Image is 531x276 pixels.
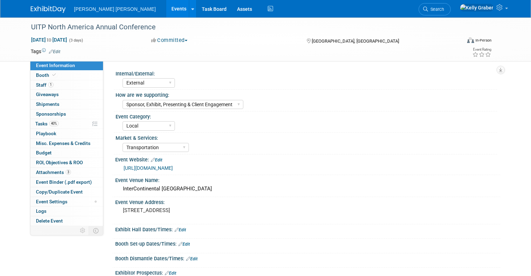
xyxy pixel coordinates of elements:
[35,121,59,126] span: Tasks
[30,158,103,167] a: ROI, Objectives & ROO
[467,37,474,43] img: Format-Inperson.png
[36,150,52,155] span: Budget
[36,140,90,146] span: Misc. Expenses & Credits
[36,189,83,195] span: Copy/Duplicate Event
[31,48,60,55] td: Tags
[30,197,103,206] a: Event Settings
[48,82,53,87] span: 1
[124,165,173,171] a: [URL][DOMAIN_NAME]
[36,160,83,165] span: ROI, Objectives & ROO
[30,129,103,138] a: Playbook
[30,168,103,177] a: Attachments3
[115,197,500,206] div: Event Venue Address:
[36,131,56,136] span: Playbook
[30,109,103,119] a: Sponsorships
[77,226,89,235] td: Personalize Event Tab Strip
[36,208,46,214] span: Logs
[30,206,103,216] a: Logs
[29,21,452,34] div: UITP North America Annual Conference
[36,179,92,185] span: Event Binder (.pdf export)
[312,38,399,44] span: [GEOGRAPHIC_DATA], [GEOGRAPHIC_DATA]
[151,158,162,162] a: Edit
[30,216,103,226] a: Delete Event
[149,37,190,44] button: Committed
[30,139,103,148] a: Misc. Expenses & Credits
[30,80,103,90] a: Staff1
[36,101,59,107] span: Shipments
[36,169,71,175] span: Attachments
[36,111,66,117] span: Sponsorships
[115,175,500,184] div: Event Venue Name:
[36,63,75,68] span: Event Information
[46,37,52,43] span: to
[120,183,495,194] div: InterContinental [GEOGRAPHIC_DATA]
[49,121,59,126] span: 40%
[36,82,53,88] span: Staff
[30,100,103,109] a: Shipments
[36,92,59,97] span: Giveaways
[74,6,156,12] span: [PERSON_NAME] [PERSON_NAME]
[95,201,97,203] span: Modified Layout
[178,242,190,247] a: Edit
[115,154,500,164] div: Event Website:
[475,38,492,43] div: In-Person
[66,169,71,175] span: 3
[68,38,83,43] span: (3 days)
[116,90,497,99] div: How are we supporting:
[30,71,103,80] a: Booth
[31,37,67,43] span: [DATE] [DATE]
[116,133,497,141] div: Market & Services:
[123,207,268,213] pre: [STREET_ADDRESS]
[30,187,103,197] a: Copy/Duplicate Event
[423,36,492,47] div: Event Format
[116,68,497,77] div: Internal/External:
[115,224,500,233] div: Exhibit Hall Dates/Times:
[460,4,494,12] img: Kelly Graber
[115,239,500,248] div: Booth Set-up Dates/Times:
[89,226,103,235] td: Toggle Event Tabs
[419,3,451,15] a: Search
[115,253,500,262] div: Booth Dismantle Dates/Times:
[30,119,103,129] a: Tasks40%
[36,72,57,78] span: Booth
[52,73,56,77] i: Booth reservation complete
[428,7,444,12] span: Search
[175,227,186,232] a: Edit
[31,6,66,13] img: ExhibitDay
[36,218,63,224] span: Delete Event
[30,148,103,158] a: Budget
[36,199,67,204] span: Event Settings
[30,177,103,187] a: Event Binder (.pdf export)
[186,256,198,261] a: Edit
[165,271,176,276] a: Edit
[30,90,103,99] a: Giveaways
[49,49,60,54] a: Edit
[472,48,491,51] div: Event Rating
[30,61,103,70] a: Event Information
[116,111,497,120] div: Event Category:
